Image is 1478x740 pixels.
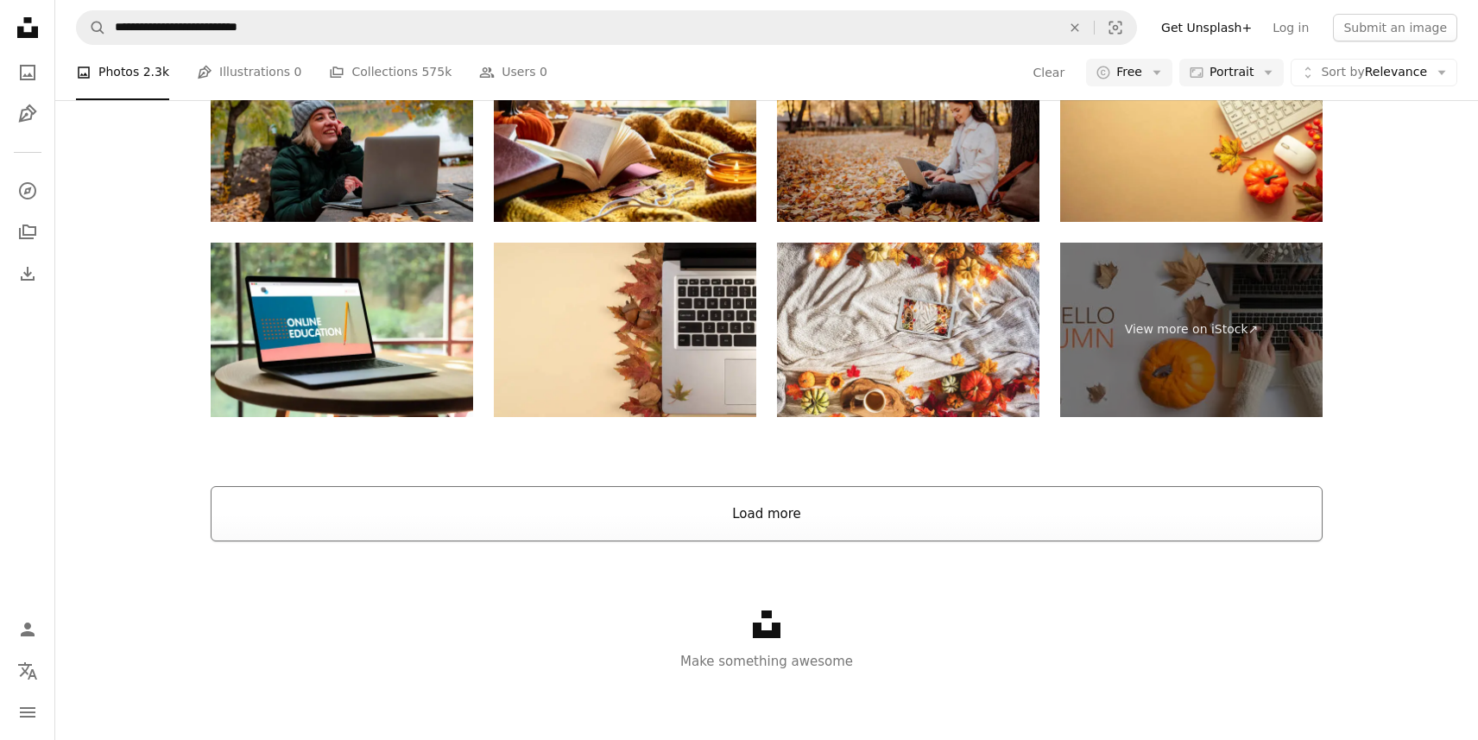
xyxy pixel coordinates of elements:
button: Submit an image [1333,14,1457,41]
form: Find visuals sitewide [76,10,1137,45]
a: Log in [1262,14,1319,41]
button: Language [10,654,45,688]
span: 0 [540,63,547,82]
span: Sort by [1321,65,1364,79]
button: Free [1086,59,1172,86]
button: Portrait [1179,59,1284,86]
a: Log in / Sign up [10,612,45,647]
a: Get Unsplash+ [1151,14,1262,41]
button: Sort byRelevance [1291,59,1457,86]
img: Digital Tablet on Decorated Autumn Background [777,243,1039,418]
a: Collections [10,215,45,250]
p: Make something awesome [55,651,1478,672]
button: Search Unsplash [77,11,106,44]
a: Photos [10,55,45,90]
span: 0 [294,63,302,82]
img: In the autumn season, the woman who is taking a stroll in the forest use a computer in the lake v... [211,47,473,222]
span: Portrait [1210,64,1254,81]
a: Illustrations [10,97,45,131]
button: Load more [211,486,1323,541]
a: Illustrations 0 [197,45,301,100]
a: Users 0 [479,45,547,100]
a: Home — Unsplash [10,10,45,48]
span: Free [1116,64,1142,81]
img: Work in the autumn park [777,47,1039,222]
img: Autumn office workspace. Autumn flat lay background. [1060,47,1323,222]
a: View more on iStock↗ [1060,243,1323,418]
button: Clear [1056,11,1094,44]
img: Audiobook or podcast in fall season. Open book with headphones and autumn leaves on knitted plaid... [494,47,756,222]
img: Workspace with red and yellow fallen leaves, laptop. Top view of cozy office beige desk. Autumn b... [494,243,756,418]
span: 575k [421,63,452,82]
button: Visual search [1095,11,1136,44]
span: Relevance [1321,64,1427,81]
button: Clear [1033,59,1066,86]
a: Download History [10,256,45,291]
img: Laptop with e-learning screen on a desk [211,243,473,418]
a: Explore [10,174,45,208]
a: Collections 575k [329,45,452,100]
button: Menu [10,695,45,730]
